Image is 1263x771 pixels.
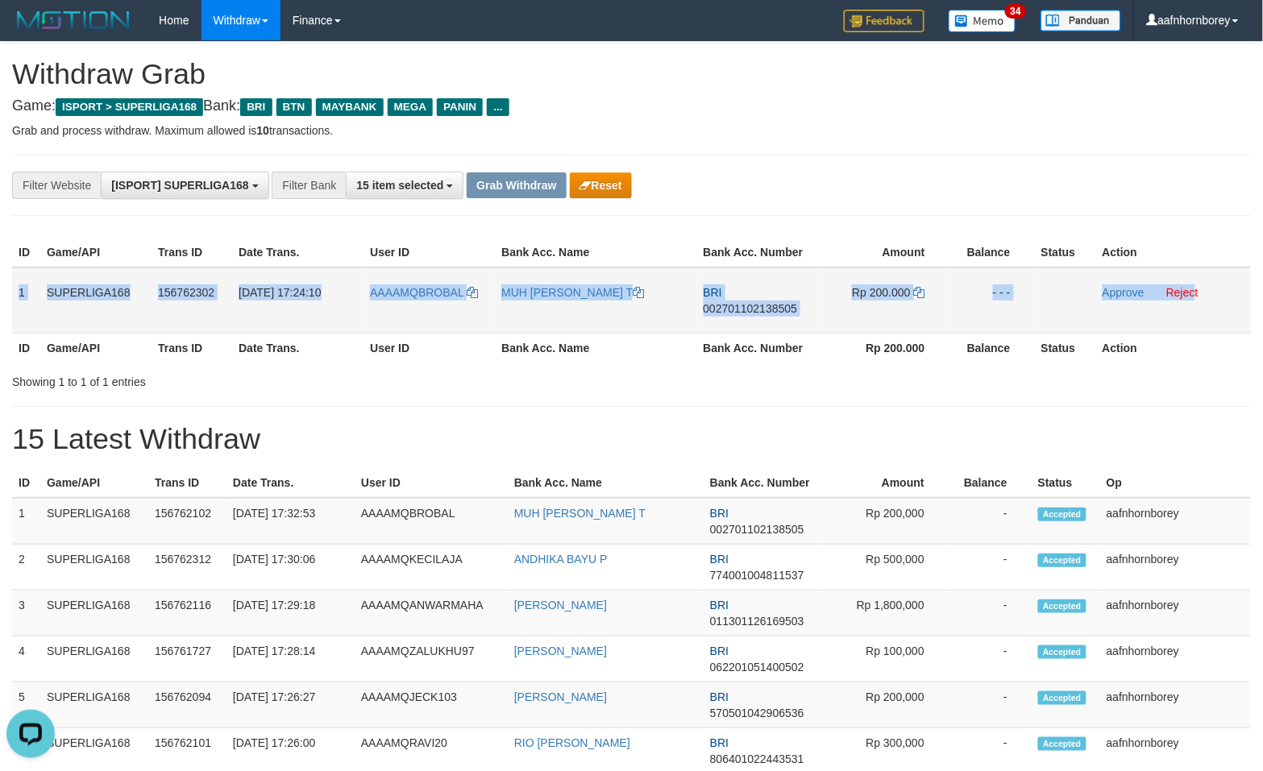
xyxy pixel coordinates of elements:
[949,498,1032,545] td: -
[148,591,226,636] td: 156762116
[1005,4,1027,19] span: 34
[12,636,40,682] td: 4
[914,286,925,299] a: Copy 200000 to clipboard
[495,238,696,267] th: Bank Acc. Name
[1035,333,1096,363] th: Status
[40,267,152,334] td: SUPERLIGA168
[356,179,443,192] span: 15 item selected
[949,10,1016,32] img: Button%20Memo.svg
[226,498,355,545] td: [DATE] 17:32:53
[514,645,607,657] a: [PERSON_NAME]
[370,286,463,299] span: AAAAMQBROBAL
[514,690,607,703] a: [PERSON_NAME]
[514,736,630,749] a: RIO [PERSON_NAME]
[6,6,55,55] button: Open LiveChat chat widget
[12,423,1251,455] h1: 15 Latest Withdraw
[226,545,355,591] td: [DATE] 17:30:06
[710,599,729,611] span: BRI
[226,468,355,498] th: Date Trans.
[710,707,804,719] span: Copy 570501042906536 to clipboard
[710,645,729,657] span: BRI
[1096,238,1251,267] th: Action
[1041,10,1121,31] img: panduan.png
[824,591,949,636] td: Rp 1,800,000
[226,682,355,728] td: [DATE] 17:26:27
[949,545,1032,591] td: -
[1038,645,1086,659] span: Accepted
[101,172,268,199] button: [ISPORT] SUPERLIGA168
[697,238,821,267] th: Bank Acc. Number
[56,98,203,116] span: ISPORT > SUPERLIGA168
[1038,599,1086,613] span: Accepted
[514,507,646,520] a: MUH [PERSON_NAME] T
[949,267,1035,334] td: - - -
[824,498,949,545] td: Rp 200,000
[495,333,696,363] th: Bank Acc. Name
[704,286,722,299] span: BRI
[355,468,508,498] th: User ID
[710,752,804,765] span: Copy 806401022443531 to clipboard
[501,286,644,299] a: MUH [PERSON_NAME] T
[12,468,40,498] th: ID
[824,545,949,591] td: Rp 500,000
[12,267,40,334] td: 1
[355,545,508,591] td: AAAAMQKECILAJA
[226,591,355,636] td: [DATE] 17:29:18
[1100,636,1251,682] td: aafnhornborey
[710,569,804,582] span: Copy 774001004811537 to clipboard
[40,591,148,636] td: SUPERLIGA168
[697,333,821,363] th: Bank Acc. Number
[710,661,804,674] span: Copy 062201051400502 to clipboard
[704,302,798,315] span: Copy 002701102138505 to clipboard
[256,124,269,137] strong: 10
[12,8,135,32] img: MOTION_logo.png
[152,333,232,363] th: Trans ID
[40,498,148,545] td: SUPERLIGA168
[1103,286,1145,299] a: Approve
[710,736,729,749] span: BRI
[364,238,495,267] th: User ID
[12,682,40,728] td: 5
[148,545,226,591] td: 156762312
[949,636,1032,682] td: -
[467,172,566,198] button: Grab Withdraw
[949,238,1035,267] th: Balance
[316,98,384,116] span: MAYBANK
[152,238,232,267] th: Trans ID
[40,238,152,267] th: Game/API
[12,498,40,545] td: 1
[704,468,824,498] th: Bank Acc. Number
[355,498,508,545] td: AAAAMQBROBAL
[949,591,1032,636] td: -
[1096,333,1251,363] th: Action
[570,172,632,198] button: Reset
[710,553,729,566] span: BRI
[821,238,949,267] th: Amount
[437,98,483,116] span: PANIN
[12,122,1251,139] p: Grab and process withdraw. Maximum allowed is transactions.
[40,545,148,591] td: SUPERLIGA168
[272,172,346,199] div: Filter Bank
[240,98,272,116] span: BRI
[1100,682,1251,728] td: aafnhornborey
[1038,691,1086,705] span: Accepted
[276,98,312,116] span: BTN
[1100,545,1251,591] td: aafnhornborey
[148,498,226,545] td: 156762102
[232,333,364,363] th: Date Trans.
[12,333,40,363] th: ID
[1100,498,1251,545] td: aafnhornborey
[12,58,1251,90] h1: Withdraw Grab
[1100,591,1251,636] td: aafnhornborey
[949,682,1032,728] td: -
[388,98,434,116] span: MEGA
[710,690,729,703] span: BRI
[148,468,226,498] th: Trans ID
[40,333,152,363] th: Game/API
[514,553,608,566] a: ANDHIKA BAYU P
[12,172,101,199] div: Filter Website
[852,286,910,299] span: Rp 200.000
[355,636,508,682] td: AAAAMQZALUKHU97
[12,98,1251,114] h4: Game: Bank:
[355,682,508,728] td: AAAAMQJECK103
